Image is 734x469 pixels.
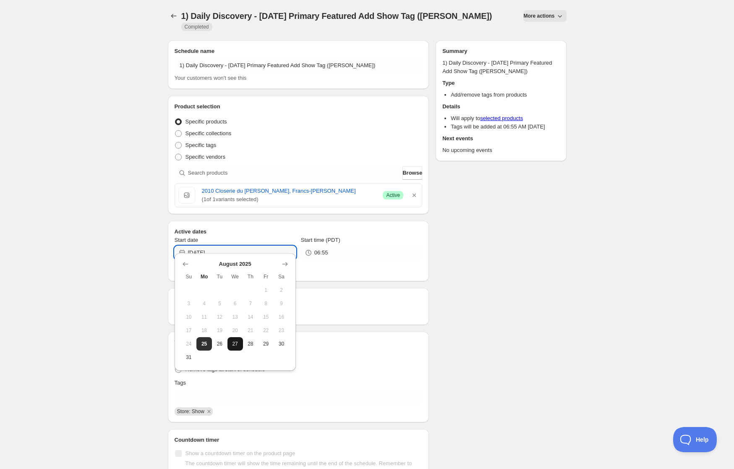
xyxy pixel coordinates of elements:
button: Friday August 15 2025 [258,310,274,324]
h2: Type [442,79,559,87]
a: 2010 Closerie du [PERSON_NAME], Francs-[PERSON_NAME] [202,187,376,195]
button: Saturday August 16 2025 [274,310,289,324]
p: No upcoming events [442,146,559,155]
button: Wednesday August 20 2025 [227,324,243,337]
span: 21 [246,327,255,334]
span: We [231,273,240,280]
button: Friday August 8 2025 [258,297,274,310]
button: Wednesday August 27 2025 [227,337,243,351]
span: Specific tags [185,142,217,148]
span: Tu [215,273,224,280]
span: 11 [200,314,209,320]
span: 25 [200,341,209,347]
span: 19 [215,327,224,334]
span: Fr [261,273,270,280]
span: 13 [231,314,240,320]
button: Sunday August 31 2025 [181,351,197,364]
button: Thursday August 28 2025 [243,337,259,351]
span: 9 [277,300,286,307]
button: More actions [523,10,566,22]
span: ( 1 of 1 variants selected) [202,195,376,204]
span: 1 [261,287,270,293]
button: Monday August 4 2025 [196,297,212,310]
button: Friday August 29 2025 [258,337,274,351]
button: Wednesday August 6 2025 [227,297,243,310]
span: 29 [261,341,270,347]
span: 10 [185,314,193,320]
p: Tags [175,379,186,387]
span: 1) Daily Discovery - [DATE] Primary Featured Add Show Tag ([PERSON_NAME]) [181,11,492,21]
th: Monday [196,270,212,283]
button: Friday August 22 2025 [258,324,274,337]
button: Sunday August 3 2025 [181,297,197,310]
span: 17 [185,327,193,334]
button: Show previous month, July 2025 [180,258,191,270]
th: Thursday [243,270,259,283]
button: Tuesday August 12 2025 [212,310,227,324]
span: 31 [185,354,193,361]
span: 16 [277,314,286,320]
span: Start time (PDT) [301,237,340,243]
th: Wednesday [227,270,243,283]
button: Browse [402,166,422,180]
span: 12 [215,314,224,320]
span: Active [386,192,400,199]
button: Tuesday August 19 2025 [212,324,227,337]
span: Specific products [185,118,227,125]
span: Store: Show [177,409,204,414]
li: Add/remove tags from products [451,91,559,99]
span: 14 [246,314,255,320]
span: 8 [261,300,270,307]
span: Show a countdown timer on the product page [185,450,295,456]
p: 1) Daily Discovery - [DATE] Primary Featured Add Show Tag ([PERSON_NAME]) [442,59,559,76]
button: Show next month, September 2025 [279,258,291,270]
button: Friday August 1 2025 [258,283,274,297]
span: 18 [200,327,209,334]
span: 3 [185,300,193,307]
button: Thursday August 7 2025 [243,297,259,310]
button: Tuesday August 26 2025 [212,337,227,351]
h2: Tags [175,338,423,347]
span: Specific vendors [185,154,225,160]
span: 4 [200,300,209,307]
button: Thursday August 21 2025 [243,324,259,337]
button: Sunday August 24 2025 [181,337,197,351]
button: Saturday August 30 2025 [274,337,289,351]
span: 28 [246,341,255,347]
button: Tuesday August 5 2025 [212,297,227,310]
th: Sunday [181,270,197,283]
span: Specific collections [185,130,232,136]
h2: Repeating [175,295,423,303]
li: Tags will be added at 06:55 AM [DATE] [451,123,559,131]
span: Start date [175,237,198,243]
h2: Countdown timer [175,436,423,444]
span: 7 [246,300,255,307]
span: 27 [231,341,240,347]
button: Schedules [168,10,180,22]
button: Monday August 18 2025 [196,324,212,337]
th: Friday [258,270,274,283]
span: Sa [277,273,286,280]
h2: Details [442,102,559,111]
button: Sunday August 10 2025 [181,310,197,324]
span: Completed [185,24,209,30]
button: Thursday August 14 2025 [243,310,259,324]
span: 15 [261,314,270,320]
span: 6 [231,300,240,307]
span: 26 [215,341,224,347]
button: Saturday August 2 2025 [274,283,289,297]
th: Saturday [274,270,289,283]
span: More actions [523,13,554,19]
button: Wednesday August 13 2025 [227,310,243,324]
h2: Active dates [175,228,423,236]
h2: Product selection [175,102,423,111]
span: 24 [185,341,193,347]
iframe: Toggle Customer Support [673,427,717,452]
span: 5 [215,300,224,307]
input: Search products [188,166,401,180]
span: Su [185,273,193,280]
button: Monday August 11 2025 [196,310,212,324]
span: 2 [277,287,286,293]
button: Sunday August 17 2025 [181,324,197,337]
span: Browse [402,169,422,177]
